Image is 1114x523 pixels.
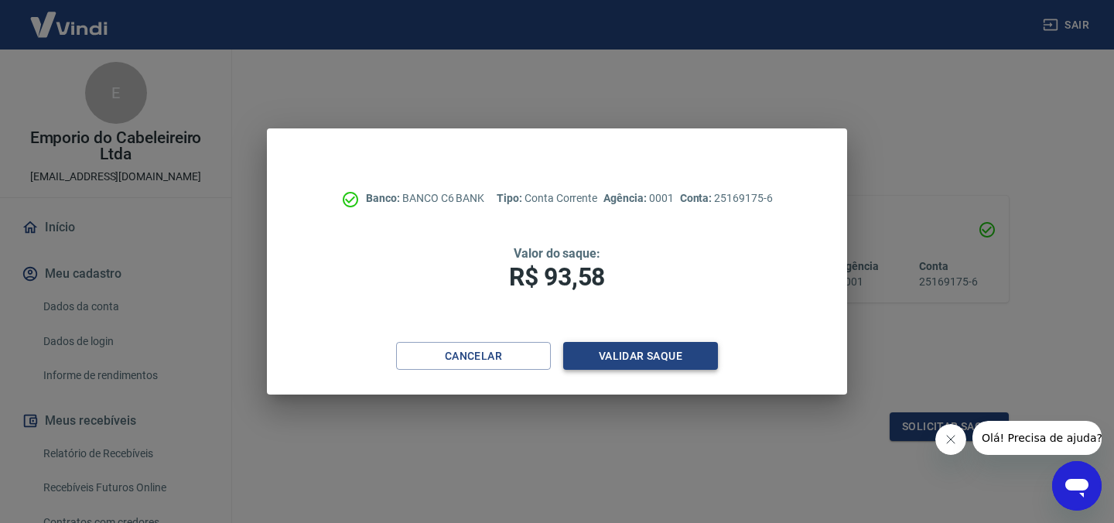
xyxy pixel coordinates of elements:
[514,246,600,261] span: Valor do saque:
[680,190,773,207] p: 25169175-6
[497,190,597,207] p: Conta Corrente
[603,190,673,207] p: 0001
[9,11,130,23] span: Olá! Precisa de ajuda?
[680,192,715,204] span: Conta:
[563,342,718,371] button: Validar saque
[935,424,966,455] iframe: Fechar mensagem
[366,192,402,204] span: Banco:
[396,342,551,371] button: Cancelar
[509,262,605,292] span: R$ 93,58
[1052,461,1102,511] iframe: Botão para abrir a janela de mensagens
[366,190,484,207] p: BANCO C6 BANK
[497,192,525,204] span: Tipo:
[972,421,1102,455] iframe: Mensagem da empresa
[603,192,649,204] span: Agência:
